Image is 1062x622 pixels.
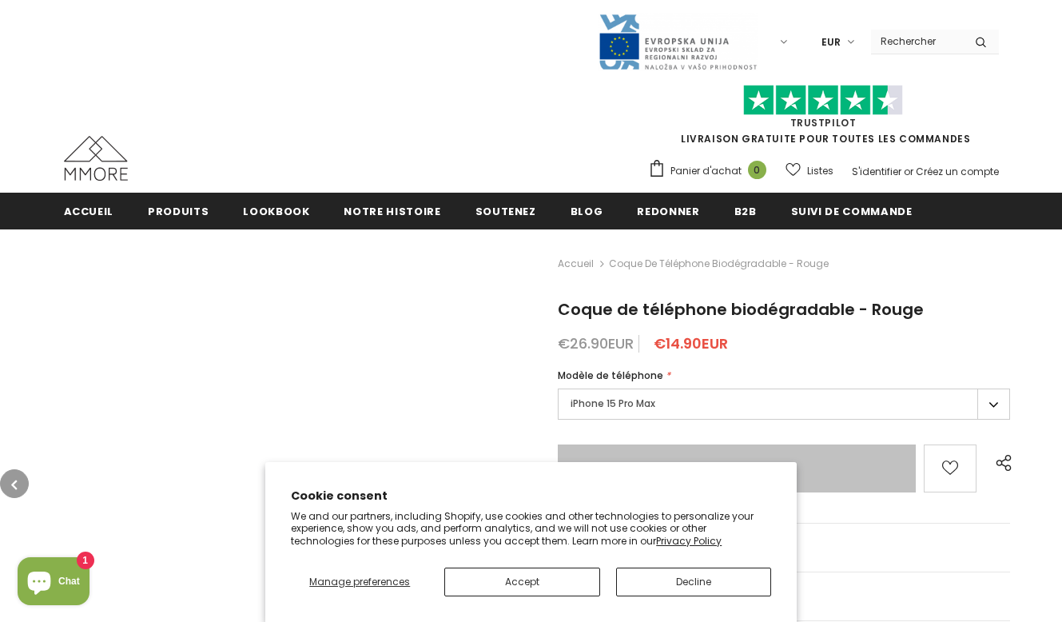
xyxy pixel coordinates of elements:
span: or [904,165,913,178]
a: S'identifier [852,165,901,178]
a: Notre histoire [344,193,440,229]
button: Manage preferences [291,568,428,596]
input: Search Site [871,30,963,53]
span: Produits [148,204,209,219]
span: €26.90EUR [558,333,634,353]
a: Produits [148,193,209,229]
img: Faites confiance aux étoiles pilotes [743,85,903,116]
a: TrustPilot [790,116,857,130]
span: Notre histoire [344,204,440,219]
span: 0 [748,161,766,179]
span: soutenez [475,204,536,219]
span: Lookbook [243,204,309,219]
a: Listes [786,157,833,185]
span: Coque de téléphone biodégradable - Rouge [609,254,829,273]
a: Redonner [637,193,699,229]
inbox-online-store-chat: Shopify online store chat [13,557,94,609]
a: Lookbook [243,193,309,229]
input: Sold Out [558,445,917,492]
span: Blog [571,204,603,219]
span: Listes [807,163,833,179]
a: Javni Razpis [598,34,758,48]
img: Cas MMORE [64,136,128,181]
span: Accueil [64,204,114,219]
span: Coque de téléphone biodégradable - Rouge [558,298,924,321]
button: Accept [444,568,599,596]
p: We and our partners, including Shopify, use cookies and other technologies to personalize your ex... [291,510,771,548]
a: Blog [571,193,603,229]
a: Accueil [64,193,114,229]
a: Privacy Policy [656,534,722,548]
a: Suivi de commande [791,193,913,229]
span: Manage preferences [309,575,410,588]
h2: Cookie consent [291,488,771,504]
span: B2B [734,204,757,219]
a: Accueil [558,254,594,273]
span: Redonner [637,204,699,219]
label: iPhone 15 Pro Max [558,389,1011,420]
a: B2B [734,193,757,229]
a: Panier d'achat 0 [648,159,774,183]
span: Panier d'achat [670,163,742,179]
a: soutenez [475,193,536,229]
img: Javni Razpis [598,13,758,71]
span: LIVRAISON GRATUITE POUR TOUTES LES COMMANDES [648,92,999,146]
span: Modèle de téléphone [558,369,663,382]
button: Decline [616,568,771,596]
span: €14.90EUR [654,333,728,353]
span: Suivi de commande [791,204,913,219]
a: Créez un compte [916,165,999,178]
span: EUR [821,34,841,50]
